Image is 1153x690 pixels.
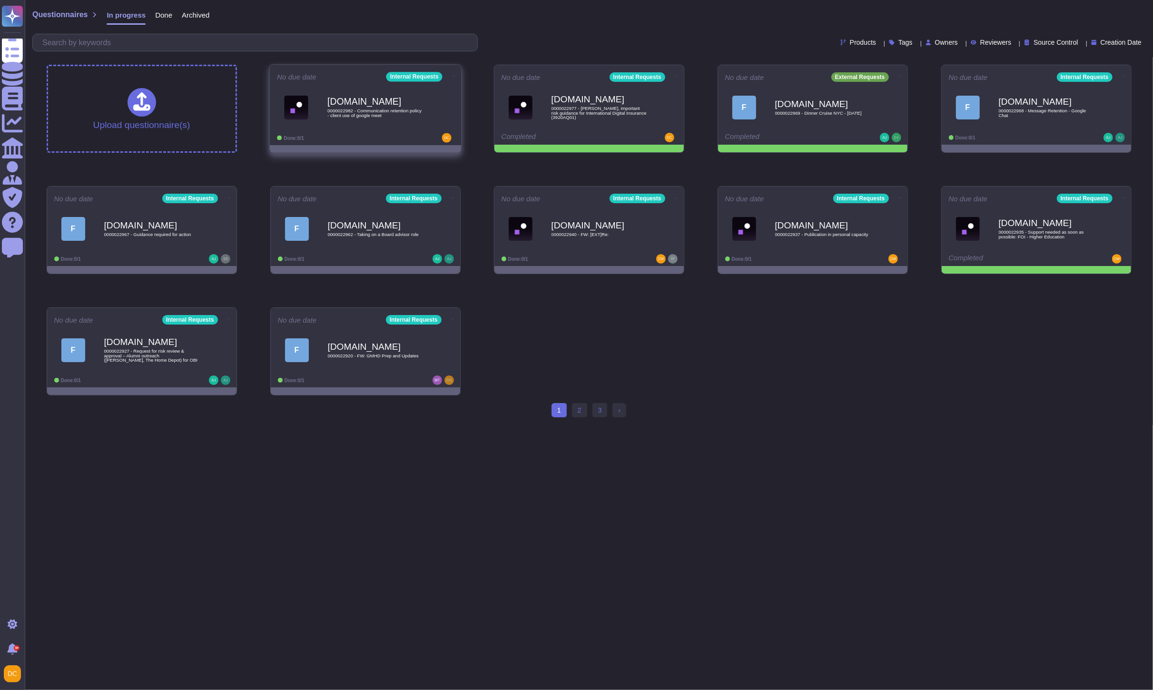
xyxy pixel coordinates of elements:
img: user [209,375,218,385]
div: Upload questionnaire(s) [93,88,190,129]
div: Internal Requests [610,72,665,82]
span: No due date [278,195,317,202]
span: 0000022935 - Support needed as soon as possible: FOI - Higher Education [999,230,1094,239]
span: 0000022977 - [PERSON_NAME], important risk guidance for International Digital Insurance (3920AQ01) [552,106,647,120]
span: No due date [502,74,541,81]
span: Done: 0/1 [61,256,81,262]
span: Tags [898,39,913,46]
div: Internal Requests [386,72,442,81]
img: user [1104,133,1113,142]
span: 0000022982 - Communication retention policy - client use of google meet [327,108,424,118]
div: F [61,217,85,241]
span: 0000022940 - FW: [EXT]Re: [552,232,647,237]
img: Logo [284,95,308,119]
img: user [209,254,218,264]
div: F [285,338,309,362]
input: Search by keywords [38,34,477,51]
img: Logo [509,217,532,241]
span: Creation Date [1101,39,1142,46]
b: [DOMAIN_NAME] [328,221,423,230]
span: Products [850,39,876,46]
span: 0000022927 - Request for risk review & approval – Alumni outreach ([PERSON_NAME], The Home Depot)... [104,349,199,363]
img: user [892,133,901,142]
div: F [732,96,756,119]
div: Internal Requests [833,194,889,203]
img: user [221,254,230,264]
div: Internal Requests [610,194,665,203]
div: F [285,217,309,241]
img: user [442,133,451,143]
img: user [665,133,674,142]
span: No due date [277,73,316,80]
span: No due date [949,74,988,81]
span: Done: 0/1 [285,378,305,383]
span: Owners [935,39,958,46]
img: user [1115,133,1125,142]
span: Source Control [1034,39,1078,46]
div: Internal Requests [1057,72,1113,82]
div: Internal Requests [162,194,218,203]
div: F [956,96,980,119]
img: Logo [732,217,756,241]
span: No due date [725,195,764,202]
img: user [221,375,230,385]
a: 3 [592,403,608,417]
div: Internal Requests [386,315,442,325]
div: Completed [725,133,842,142]
span: 0000022937 - Publication in personal capacity [775,232,870,237]
span: 1 [552,403,567,417]
span: 0000022968 - Message Retention - Google Chat [999,108,1094,118]
div: Completed [502,133,618,142]
b: [DOMAIN_NAME] [552,221,647,230]
img: user [4,665,21,682]
span: No due date [502,195,541,202]
img: user [1112,254,1122,264]
img: user [668,254,678,264]
img: Logo [956,217,980,241]
span: Done: 0/1 [61,378,81,383]
span: No due date [54,195,93,202]
div: External Requests [831,72,889,82]
span: Done: 0/1 [285,256,305,262]
span: No due date [278,316,317,324]
span: › [618,406,621,414]
div: Completed [949,254,1065,264]
span: Reviewers [980,39,1011,46]
img: user [888,254,898,264]
span: Done: 0/1 [956,135,976,140]
b: [DOMAIN_NAME] [775,221,870,230]
button: user [2,663,28,684]
span: No due date [949,195,988,202]
b: [DOMAIN_NAME] [104,337,199,346]
div: Internal Requests [162,315,218,325]
img: user [433,375,442,385]
div: 9+ [14,645,20,651]
img: Logo [509,96,532,119]
span: 0000022967 - Guidance required for action [104,232,199,237]
span: Archived [182,11,209,19]
b: [DOMAIN_NAME] [775,99,870,108]
img: user [880,133,889,142]
span: Done [155,11,172,19]
b: [DOMAIN_NAME] [999,218,1094,227]
span: 0000022969 - Dinner Cruise NYC - [DATE] [775,111,870,116]
b: [DOMAIN_NAME] [327,97,424,106]
div: Internal Requests [386,194,442,203]
img: user [444,254,454,264]
b: [DOMAIN_NAME] [999,97,1094,106]
span: 0000022962 - Taking on a Board advisor role [328,232,423,237]
b: [DOMAIN_NAME] [328,342,423,351]
span: No due date [54,316,93,324]
span: Questionnaires [32,11,88,19]
img: user [433,254,442,264]
span: Done: 0/1 [508,256,528,262]
span: Done: 0/1 [284,135,304,140]
a: 2 [572,403,587,417]
span: 0000022920 - FW: GMHD Prep and Updates [328,354,423,358]
div: Internal Requests [1057,194,1113,203]
span: No due date [725,74,764,81]
img: user [444,375,454,385]
div: F [61,338,85,362]
b: [DOMAIN_NAME] [552,95,647,104]
b: [DOMAIN_NAME] [104,221,199,230]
